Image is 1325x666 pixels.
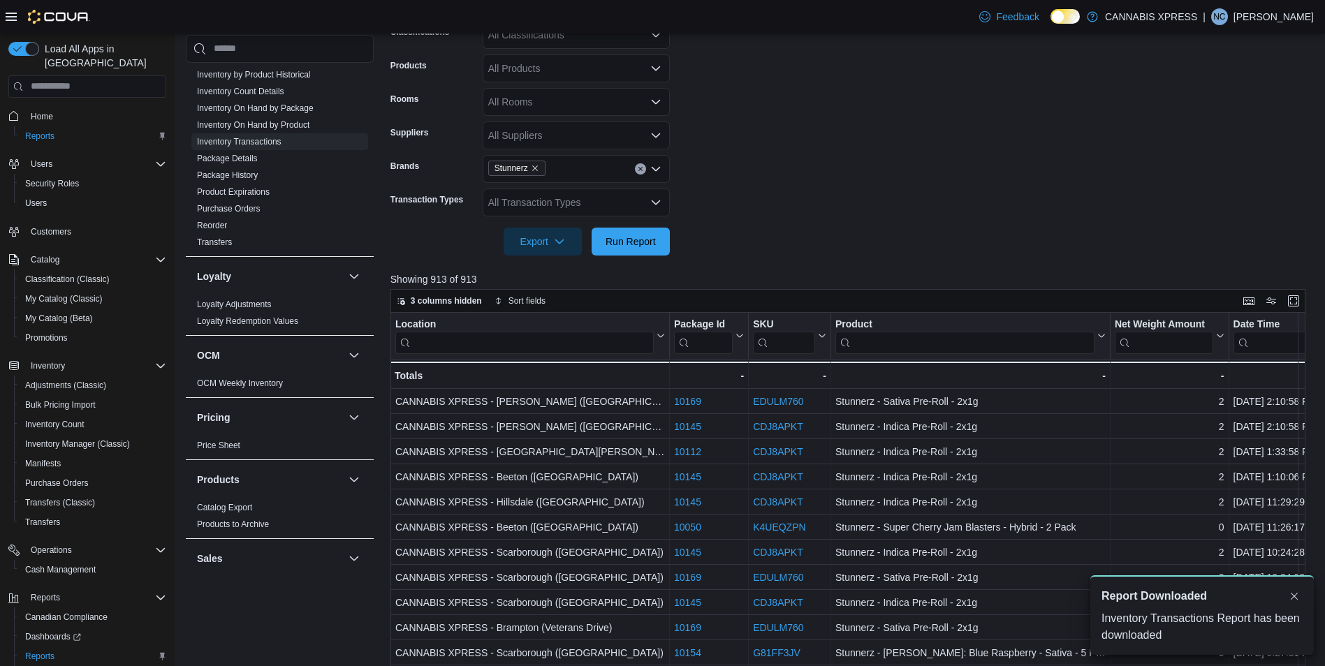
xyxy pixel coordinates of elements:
[31,545,72,556] span: Operations
[14,269,172,289] button: Classification (Classic)
[20,195,52,212] a: Users
[25,223,166,240] span: Customers
[674,318,744,353] button: Package Id
[20,648,166,665] span: Reports
[753,471,803,482] a: CDJ8APKT
[197,103,314,113] a: Inventory On Hand by Package
[3,221,172,242] button: Customers
[395,594,665,611] div: CANNABIS XPRESS - Scarborough ([GEOGRAPHIC_DATA])
[14,454,172,473] button: Manifests
[197,70,311,80] a: Inventory by Product Historical
[346,268,363,285] button: Loyalty
[20,514,166,531] span: Transfers
[197,86,284,97] span: Inventory Count Details
[25,458,61,469] span: Manifests
[531,164,539,172] button: Remove Stunnerz from selection in this group
[395,644,665,661] div: CANNABIS XPRESS - Scarborough ([GEOGRAPHIC_DATA])
[20,128,166,145] span: Reports
[25,438,130,450] span: Inventory Manager (Classic)
[20,271,166,288] span: Classification (Classic)
[197,221,227,230] a: Reorder
[1101,610,1303,644] div: Inventory Transactions Report has been downloaded
[25,380,106,391] span: Adjustments (Classic)
[25,357,71,374] button: Inventory
[395,318,665,353] button: Location
[1240,293,1257,309] button: Keyboard shortcuts
[20,455,66,472] a: Manifests
[20,561,166,578] span: Cash Management
[197,348,343,362] button: OCM
[1263,293,1280,309] button: Display options
[835,443,1106,460] div: Stunnerz - Indica Pre-Roll - 2x1g
[25,223,77,240] a: Customers
[197,237,232,248] span: Transfers
[25,542,166,558] span: Operations
[674,622,701,633] a: 10169
[3,588,172,607] button: Reports
[197,316,298,327] span: Loyalty Redemption Values
[650,197,661,208] button: Open list of options
[390,60,427,71] label: Products
[25,517,60,528] span: Transfers
[25,478,89,489] span: Purchase Orders
[20,494,101,511] a: Transfers (Classic)
[753,521,805,533] a: K4UEQZPN
[753,318,815,353] div: SKU URL
[25,251,166,268] span: Catalog
[197,519,269,529] a: Products to Archive
[504,228,582,256] button: Export
[14,289,172,309] button: My Catalog (Classic)
[395,468,665,485] div: CANNABIS XPRESS - Beeton ([GEOGRAPHIC_DATA])
[346,347,363,364] button: OCM
[395,443,665,460] div: CANNABIS XPRESS - [GEOGRAPHIC_DATA][PERSON_NAME] ([GEOGRAPHIC_DATA])
[346,409,363,426] button: Pricing
[31,111,53,122] span: Home
[489,293,551,309] button: Sort fields
[20,330,166,346] span: Promotions
[674,521,701,533] a: 10050
[1105,8,1197,25] p: CANNABIS XPRESS
[1286,588,1303,605] button: Dismiss toast
[197,186,270,198] span: Product Expirations
[25,313,93,324] span: My Catalog (Beta)
[753,496,803,508] a: CDJ8APKT
[1115,494,1224,510] div: 2
[1285,293,1302,309] button: Enter fullscreen
[197,203,261,214] span: Purchase Orders
[1051,9,1080,24] input: Dark Mode
[20,475,94,491] a: Purchase Orders
[20,628,87,645] a: Dashboards
[197,519,269,530] span: Products to Archive
[25,251,65,268] button: Catalog
[650,63,661,74] button: Open list of options
[197,441,240,450] a: Price Sheet
[3,540,172,560] button: Operations
[20,416,90,433] a: Inventory Count
[20,561,101,578] a: Cash Management
[25,542,78,558] button: Operations
[14,376,172,395] button: Adjustments (Classic)
[25,589,166,606] span: Reports
[835,569,1106,586] div: Stunnerz - Sativa Pre-Roll - 2x1g
[197,316,298,326] a: Loyalty Redemption Values
[512,228,573,256] span: Export
[197,552,223,565] h3: Sales
[186,375,374,397] div: OCM
[753,396,803,407] a: EDULM760
[31,254,59,265] span: Catalog
[197,119,309,131] span: Inventory On Hand by Product
[753,367,826,384] div: -
[25,651,54,662] span: Reports
[20,310,98,327] a: My Catalog (Beta)
[495,161,528,175] span: Stunnerz
[753,572,803,583] a: EDULM760
[835,494,1106,510] div: Stunnerz - Indica Pre-Roll - 2x1g
[1115,519,1224,535] div: 0
[14,646,172,666] button: Reports
[197,136,281,147] span: Inventory Transactions
[20,290,108,307] a: My Catalog (Classic)
[197,473,240,487] h3: Products
[753,318,826,353] button: SKU
[674,446,701,457] a: 10112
